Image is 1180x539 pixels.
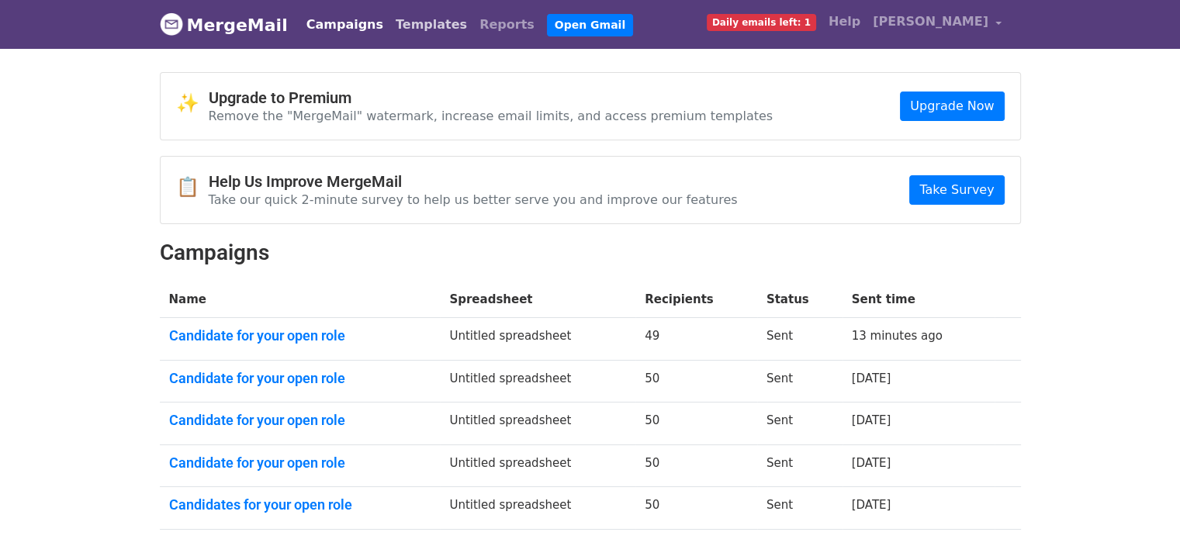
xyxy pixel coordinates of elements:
[635,282,757,318] th: Recipients
[160,282,441,318] th: Name
[873,12,988,31] span: [PERSON_NAME]
[389,9,473,40] a: Templates
[852,329,943,343] a: 13 minutes ago
[635,360,757,403] td: 50
[440,282,635,318] th: Spreadsheet
[900,92,1004,121] a: Upgrade Now
[757,444,843,487] td: Sent
[757,403,843,445] td: Sent
[1102,465,1180,539] iframe: Chat Widget
[909,175,1004,205] a: Take Survey
[440,403,635,445] td: Untitled spreadsheet
[547,14,633,36] a: Open Gmail
[635,487,757,530] td: 50
[169,412,431,429] a: Candidate for your open role
[757,282,843,318] th: Status
[843,282,995,318] th: Sent time
[852,498,891,512] a: [DATE]
[209,108,773,124] p: Remove the "MergeMail" watermark, increase email limits, and access premium templates
[757,318,843,361] td: Sent
[300,9,389,40] a: Campaigns
[209,88,773,107] h4: Upgrade to Premium
[209,172,738,191] h4: Help Us Improve MergeMail
[852,456,891,470] a: [DATE]
[757,487,843,530] td: Sent
[169,454,431,472] a: Candidate for your open role
[635,318,757,361] td: 49
[440,360,635,403] td: Untitled spreadsheet
[160,12,183,36] img: MergeMail logo
[169,370,431,387] a: Candidate for your open role
[160,9,288,41] a: MergeMail
[707,14,816,31] span: Daily emails left: 1
[635,403,757,445] td: 50
[852,413,891,427] a: [DATE]
[209,192,738,208] p: Take our quick 2-minute survey to help us better serve you and improve our features
[867,6,1008,43] a: [PERSON_NAME]
[635,444,757,487] td: 50
[473,9,541,40] a: Reports
[701,6,822,37] a: Daily emails left: 1
[440,487,635,530] td: Untitled spreadsheet
[176,176,209,199] span: 📋
[822,6,867,37] a: Help
[169,327,431,344] a: Candidate for your open role
[757,360,843,403] td: Sent
[160,240,1021,266] h2: Campaigns
[169,496,431,513] a: Candidates for your open role
[852,371,891,385] a: [DATE]
[440,318,635,361] td: Untitled spreadsheet
[440,444,635,487] td: Untitled spreadsheet
[176,92,209,115] span: ✨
